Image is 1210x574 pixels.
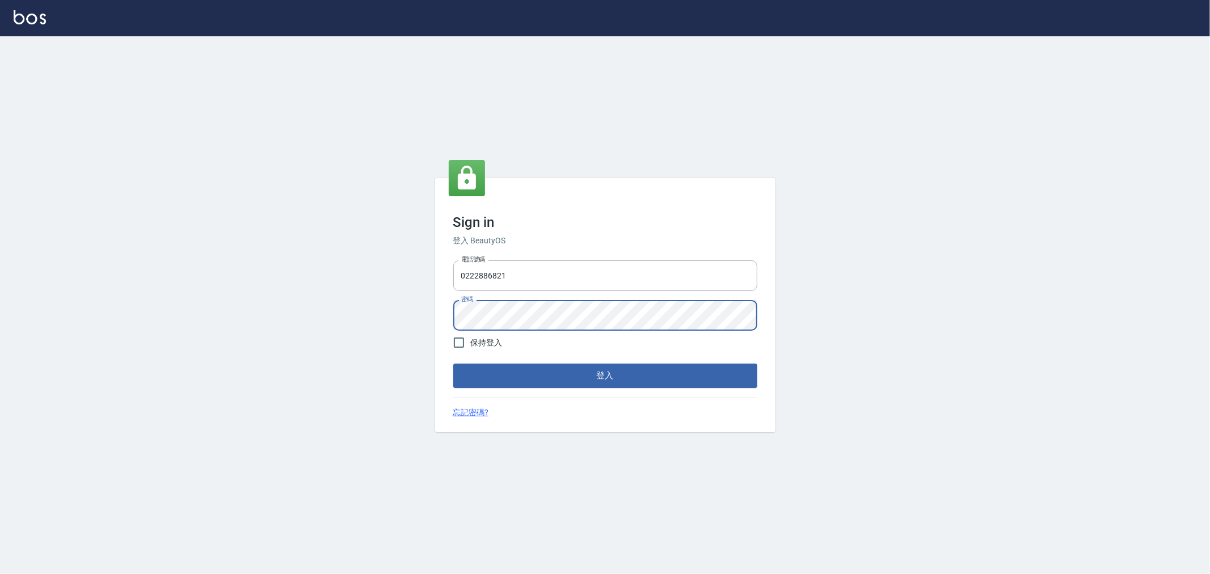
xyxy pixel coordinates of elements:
[471,337,503,349] span: 保持登入
[453,407,489,419] a: 忘記密碼?
[453,214,757,230] h3: Sign in
[461,295,473,303] label: 密碼
[453,364,757,387] button: 登入
[14,10,46,24] img: Logo
[461,255,485,264] label: 電話號碼
[453,235,757,247] h6: 登入 BeautyOS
